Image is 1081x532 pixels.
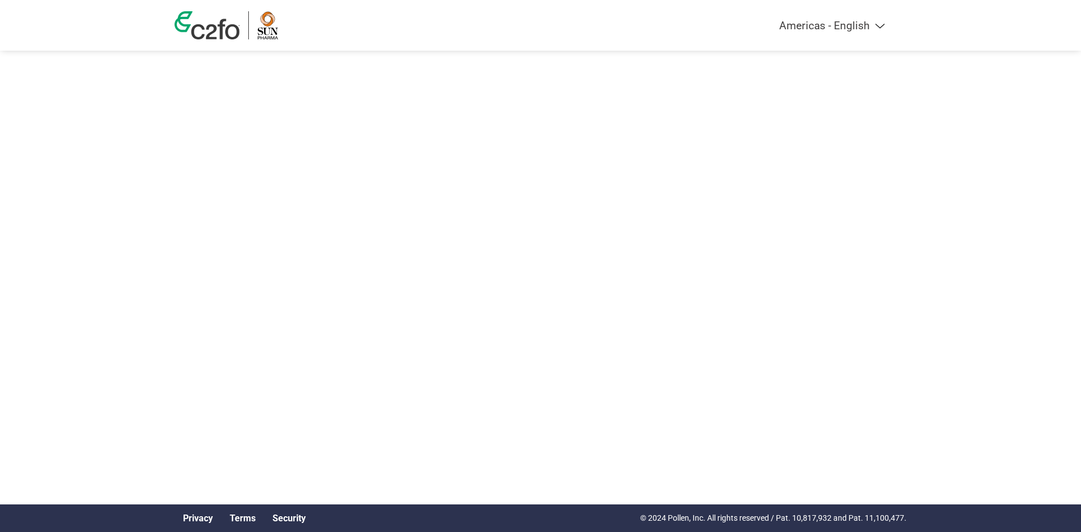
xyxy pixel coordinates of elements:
[175,11,240,39] img: c2fo logo
[257,11,278,39] img: Sun Pharma
[273,513,306,524] a: Security
[640,512,906,524] p: © 2024 Pollen, Inc. All rights reserved / Pat. 10,817,932 and Pat. 11,100,477.
[183,513,213,524] a: Privacy
[230,513,256,524] a: Terms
